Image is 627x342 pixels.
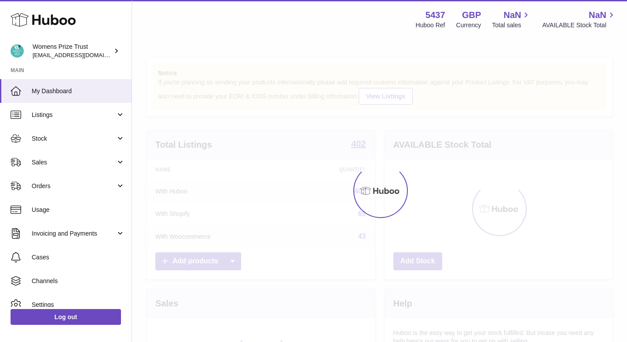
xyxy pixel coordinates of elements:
span: NaN [503,9,521,21]
span: Settings [32,301,125,309]
span: Listings [32,111,116,119]
span: Total sales [492,21,531,29]
a: NaN Total sales [492,9,531,29]
div: Currency [456,21,481,29]
span: Stock [32,135,116,143]
span: Channels [32,277,125,285]
strong: GBP [462,9,481,21]
div: Huboo Ref [416,21,445,29]
strong: 5437 [425,9,445,21]
a: NaN AVAILABLE Stock Total [542,9,616,29]
span: NaN [589,9,606,21]
span: Sales [32,158,116,167]
a: Log out [11,309,121,325]
span: My Dashboard [32,87,125,95]
span: Cases [32,253,125,262]
span: Invoicing and Payments [32,229,116,238]
div: Womens Prize Trust [33,43,112,59]
span: [EMAIL_ADDRESS][DOMAIN_NAME] [33,51,129,58]
span: Orders [32,182,116,190]
img: info@womensprizeforfiction.co.uk [11,44,24,58]
span: AVAILABLE Stock Total [542,21,616,29]
span: Usage [32,206,125,214]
